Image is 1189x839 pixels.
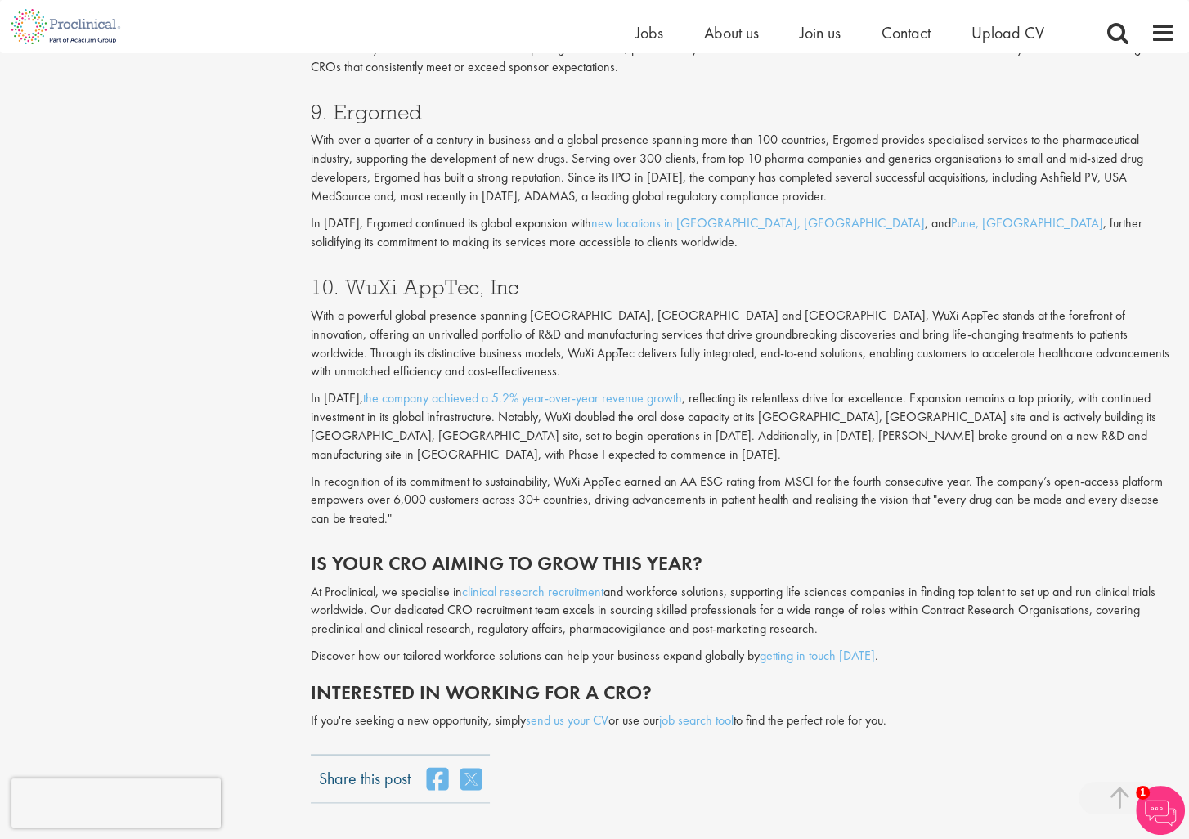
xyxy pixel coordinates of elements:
[311,681,1176,702] h2: Interested in working for a CRO?
[311,276,1176,297] h3: 10. WuXi AppTec, Inc
[704,22,759,43] a: About us
[635,22,663,43] a: Jobs
[951,214,1103,231] a: Pune, [GEOGRAPHIC_DATA]
[311,101,1176,123] h3: 9. Ergomed
[363,388,682,406] a: the company achieved a 5.2% year-over-year revenue growth
[760,646,875,663] a: getting in touch [DATE]
[526,711,608,728] a: send us your CV
[591,214,925,231] a: new locations in [GEOGRAPHIC_DATA], [GEOGRAPHIC_DATA]
[971,22,1044,43] a: Upload CV
[311,646,1176,665] p: Discover how our tailored workforce solutions can help your business expand globally by .
[882,22,931,43] a: Contact
[311,306,1176,380] p: With a powerful global presence spanning [GEOGRAPHIC_DATA], [GEOGRAPHIC_DATA] and [GEOGRAPHIC_DAT...
[311,582,1176,639] p: At Proclinical, we specialise in and workforce solutions, supporting life sciences companies in f...
[659,711,734,728] a: job search tool
[427,766,448,791] a: share on facebook
[319,766,411,778] label: Share this post
[311,388,1176,463] p: In [DATE], , reflecting its relentless drive for excellence. Expansion remains a top priority, wi...
[460,766,482,791] a: share on twitter
[311,711,1176,729] p: If you're seeking a new opportunity, simply or use our to find the perfect role for you.
[311,131,1176,205] p: With over a quarter of a century in business and a global presence spanning more than 100 countri...
[311,552,1176,573] h2: Is your CRO aiming to grow this year?
[800,22,841,43] a: Join us
[462,582,603,599] a: clinical research recruitment
[311,472,1176,528] p: In recognition of its commitment to sustainability, WuXi AppTec earned an AA ESG rating from MSCI...
[1136,786,1150,800] span: 1
[1136,786,1185,835] img: Chatbot
[11,778,221,828] iframe: reCAPTCHA
[311,214,1176,252] p: In [DATE], Ergomed continued its global expansion with , and , further solidifying its commitment...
